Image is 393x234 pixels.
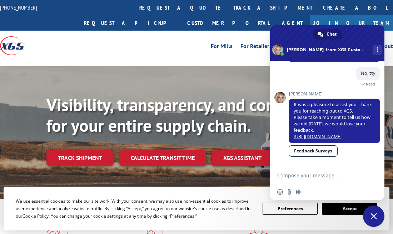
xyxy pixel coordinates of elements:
span: Chat [327,29,337,40]
span: It was a pleasure to assist you. Thank you for reaching out to XGS. Please take a moment to tell ... [294,102,372,140]
a: About [378,43,393,51]
div: More channels [373,45,382,55]
div: Close chat [363,206,384,227]
button: Preferences [263,203,318,215]
button: Accept [322,203,377,215]
a: [URL][DOMAIN_NAME] [294,134,342,140]
span: [PERSON_NAME] [289,92,380,97]
a: Request a pickup [79,15,182,31]
span: Preferences [170,213,194,219]
a: Agent [275,15,310,31]
a: Calculate transit time [119,150,206,166]
span: Audio message [296,189,302,195]
a: Join Our Team [310,15,393,31]
span: No, tty [361,70,375,76]
span: Send a file [287,189,292,195]
a: XGS ASSISTANT [212,150,273,166]
div: We use essential cookies to make our site work. With your consent, we may also use non-essential ... [16,197,254,220]
div: Cookie Consent Prompt [4,187,389,230]
a: Track shipment [46,150,114,165]
a: For Retailers [240,43,272,51]
a: Feedback Surveys [289,145,338,157]
span: Read [366,82,375,87]
textarea: Compose your message... [277,172,362,179]
b: Visibility, transparency, and control for your entire supply chain. [46,94,302,136]
div: Chat [313,29,342,40]
span: Cookie Policy [23,213,49,219]
a: For Mills [211,43,233,51]
span: Insert an emoji [277,189,283,195]
a: Customer Portal [182,15,275,31]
